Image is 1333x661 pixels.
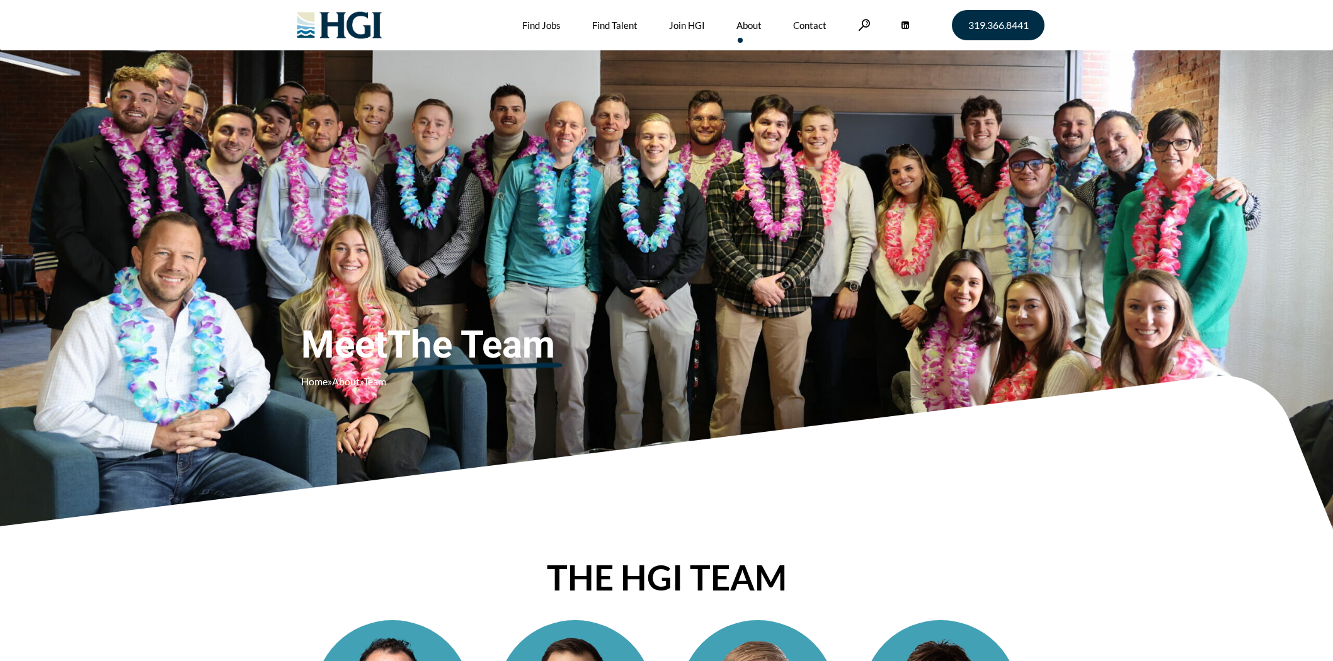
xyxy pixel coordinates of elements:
h2: THE HGI TEAM [307,560,1026,595]
u: The Team [387,322,555,368]
span: » » [301,375,386,387]
a: Home [301,375,328,387]
span: Meet [301,322,641,368]
a: Search [858,19,871,31]
span: 319.366.8441 [968,20,1029,30]
a: About [332,375,360,387]
a: 319.366.8441 [952,10,1044,40]
span: Team [363,375,386,387]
